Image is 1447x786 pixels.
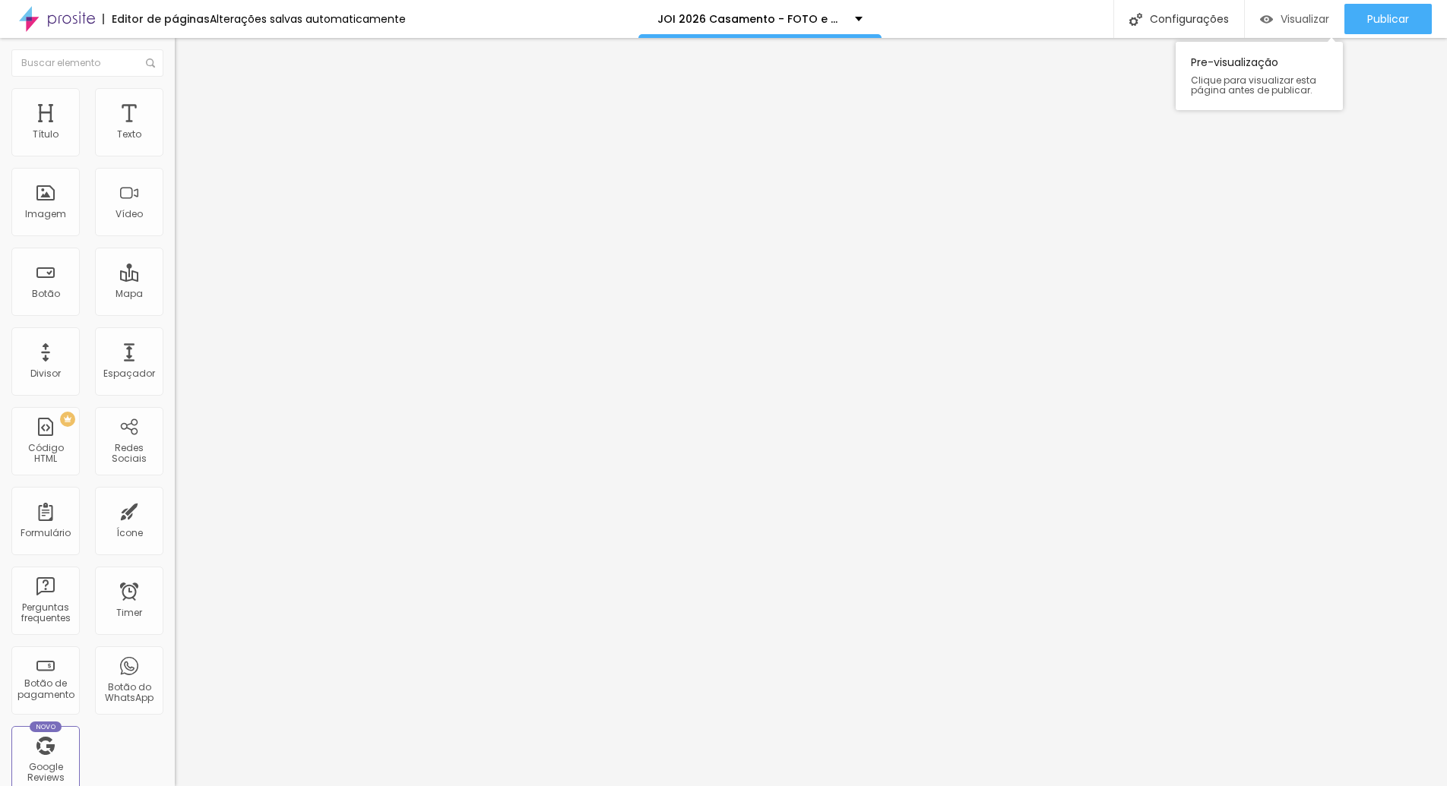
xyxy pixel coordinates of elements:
input: Buscar elemento [11,49,163,77]
div: Título [33,129,59,140]
div: Botão do WhatsApp [99,682,159,704]
p: JOI 2026 Casamento - FOTO e VIDEO [657,14,844,24]
button: Visualizar [1245,4,1344,34]
span: Publicar [1367,13,1409,25]
button: Publicar [1344,4,1432,34]
div: Editor de páginas [103,14,210,24]
div: Texto [117,129,141,140]
div: Vídeo [116,209,143,219]
img: Icone [1129,13,1142,26]
div: Perguntas frequentes [15,602,75,624]
img: Icone [146,58,155,68]
iframe: Editor [175,38,1447,786]
div: Redes Sociais [99,443,159,465]
div: Pre-visualização [1176,42,1343,110]
img: view-1.svg [1260,13,1273,26]
div: Alterações salvas automaticamente [210,14,406,24]
div: Imagem [25,209,66,219]
div: Google Reviews [15,762,75,784]
span: Clique para visualizar esta página antes de publicar. [1191,75,1328,95]
div: Código HTML [15,443,75,465]
div: Espaçador [103,368,155,379]
div: Novo [30,721,62,732]
div: Botão [32,289,60,299]
div: Timer [116,608,142,618]
div: Ícone [116,528,143,538]
div: Formulário [21,528,71,538]
div: Mapa [116,289,143,299]
div: Botão de pagamento [15,678,75,700]
div: Divisor [30,368,61,379]
span: Visualizar [1281,13,1329,25]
